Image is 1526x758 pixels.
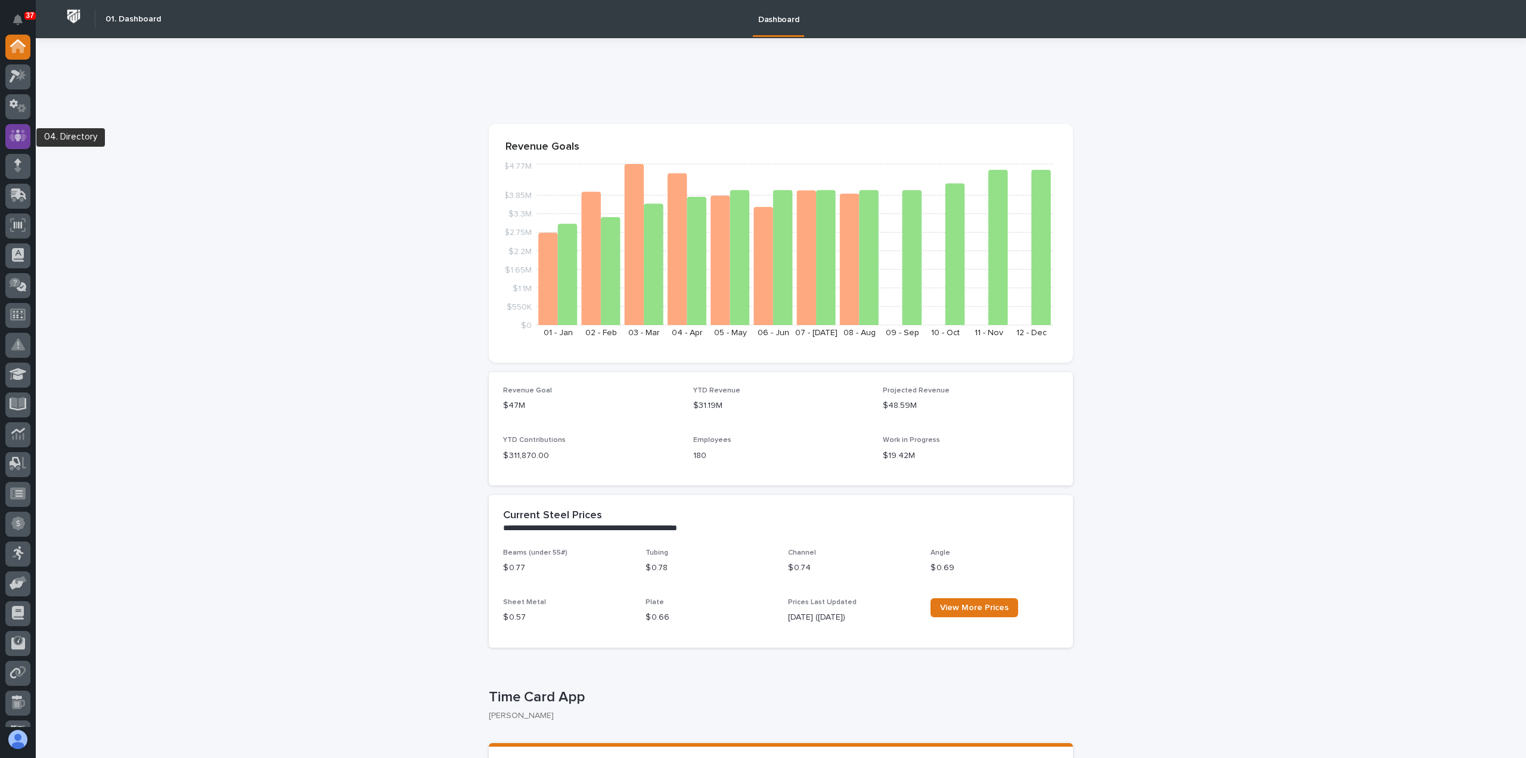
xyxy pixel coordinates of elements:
p: $ 0.74 [788,562,916,574]
tspan: $4.77M [504,162,532,171]
p: 180 [693,450,869,462]
text: 02 - Feb [585,329,617,337]
text: 11 - Nov [975,329,1003,337]
p: $47M [503,400,679,412]
span: Sheet Metal [503,599,546,606]
span: Tubing [646,549,668,556]
tspan: $2.75M [504,228,532,237]
span: View More Prices [940,604,1009,612]
p: 37 [26,11,34,20]
p: $ 0.78 [646,562,774,574]
h2: Current Steel Prices [503,509,602,522]
div: Notifications37 [15,14,30,33]
span: YTD Revenue [693,387,740,394]
p: $ 0.66 [646,611,774,624]
tspan: $3.85M [504,191,532,200]
p: $31.19M [693,400,869,412]
tspan: $1.1M [513,284,532,292]
p: $ 0.57 [503,611,631,624]
span: Employees [693,437,731,444]
text: 01 - Jan [544,329,573,337]
tspan: $0 [521,321,532,330]
span: Work in Progress [883,437,940,444]
p: Revenue Goals [505,141,1056,154]
button: Notifications [5,7,30,32]
text: 05 - May [714,329,747,337]
span: Prices Last Updated [788,599,857,606]
tspan: $2.2M [508,247,532,255]
p: $19.42M [883,450,1059,462]
button: users-avatar [5,727,30,752]
img: Workspace Logo [63,5,85,27]
text: 03 - Mar [628,329,660,337]
text: 10 - Oct [931,329,960,337]
span: Angle [931,549,950,556]
text: 08 - Aug [843,329,876,337]
text: 07 - [DATE] [795,329,838,337]
span: Channel [788,549,816,556]
tspan: $1.65M [505,265,532,274]
span: Plate [646,599,664,606]
p: $ 311,870.00 [503,450,679,462]
text: 12 - Dec [1016,329,1047,337]
h2: 01. Dashboard [106,14,161,24]
a: View More Prices [931,598,1018,617]
tspan: $550K [507,302,532,311]
p: $ 0.69 [931,562,1059,574]
span: YTD Contributions [503,437,566,444]
text: 09 - Sep [886,329,919,337]
text: 04 - Apr [672,329,703,337]
span: Revenue Goal [503,387,552,394]
p: [DATE] ([DATE]) [788,611,916,624]
p: $ 0.77 [503,562,631,574]
tspan: $3.3M [508,210,532,218]
text: 06 - Jun [758,329,789,337]
p: $48.59M [883,400,1059,412]
p: Time Card App [489,689,1068,706]
p: [PERSON_NAME] [489,711,1063,721]
span: Projected Revenue [883,387,950,394]
span: Beams (under 55#) [503,549,567,556]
